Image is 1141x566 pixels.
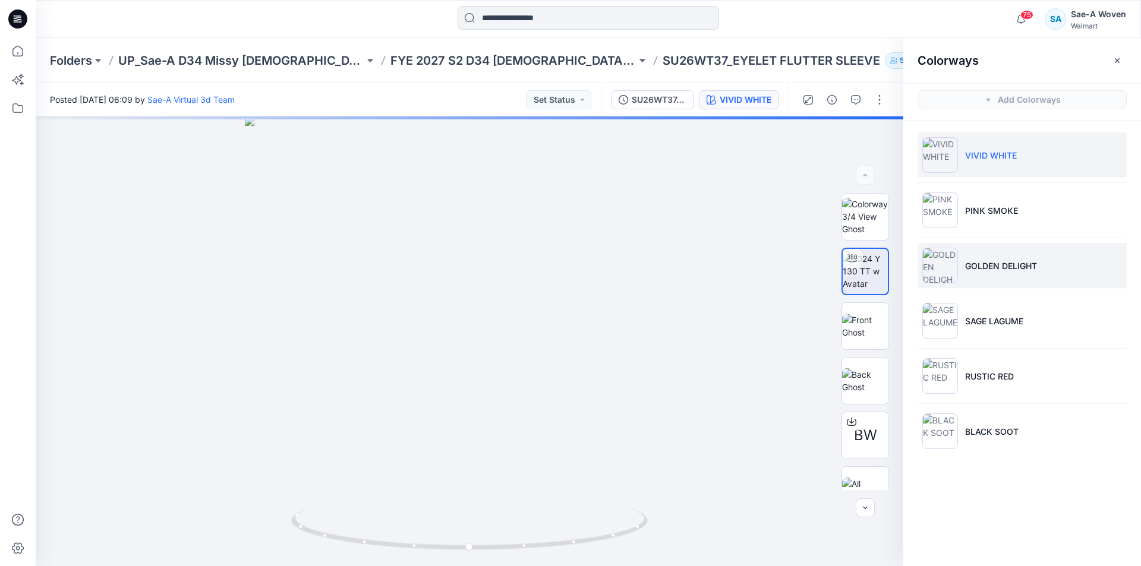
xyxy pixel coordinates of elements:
[699,90,779,109] button: VIVID WHITE
[611,90,694,109] button: SU26WT37_Rev1_FULL COLORWAYS
[965,425,1019,438] p: BLACK SOOT
[922,192,958,228] img: PINK SMOKE
[965,204,1018,217] p: PINK SMOKE
[842,368,888,393] img: Back Ghost
[1071,21,1126,30] div: Walmart
[1020,10,1033,20] span: 75
[390,52,636,69] a: FYE 2027 S2 D34 [DEMOGRAPHIC_DATA] Woven Tops - Sae-A
[854,425,877,446] span: BW
[50,52,92,69] a: Folders
[822,90,841,109] button: Details
[922,303,958,339] img: SAGE LAGUME
[885,52,922,69] button: 51
[632,93,686,106] div: SU26WT37_Rev1_FULL COLORWAYS
[842,478,888,502] img: All colorways
[842,198,888,235] img: Colorway 3/4 View Ghost
[922,413,958,449] img: BLACK SOOT
[965,260,1037,272] p: GOLDEN DELIGHT
[118,52,364,69] a: UP_Sae-A D34 Missy [DEMOGRAPHIC_DATA] Top Woven
[918,53,979,68] h2: Colorways
[965,315,1023,327] p: SAGE LAGUME
[842,314,888,339] img: Front Ghost
[1045,8,1066,30] div: SA
[720,93,771,106] div: VIVID WHITE
[965,370,1014,382] p: RUSTIC RED
[922,248,958,283] img: GOLDEN DELIGHT
[663,52,880,69] p: SU26WT37_EYELET FLUTTER SLEEVE
[147,94,235,105] a: Sae-A Virtual 3d Team
[965,149,1017,162] p: VIVID WHITE
[1071,7,1126,21] div: Sae-A Woven
[900,54,907,67] p: 51
[843,252,888,290] img: 2024 Y 130 TT w Avatar
[922,358,958,394] img: RUSTIC RED
[922,137,958,173] img: VIVID WHITE
[50,93,235,106] span: Posted [DATE] 06:09 by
